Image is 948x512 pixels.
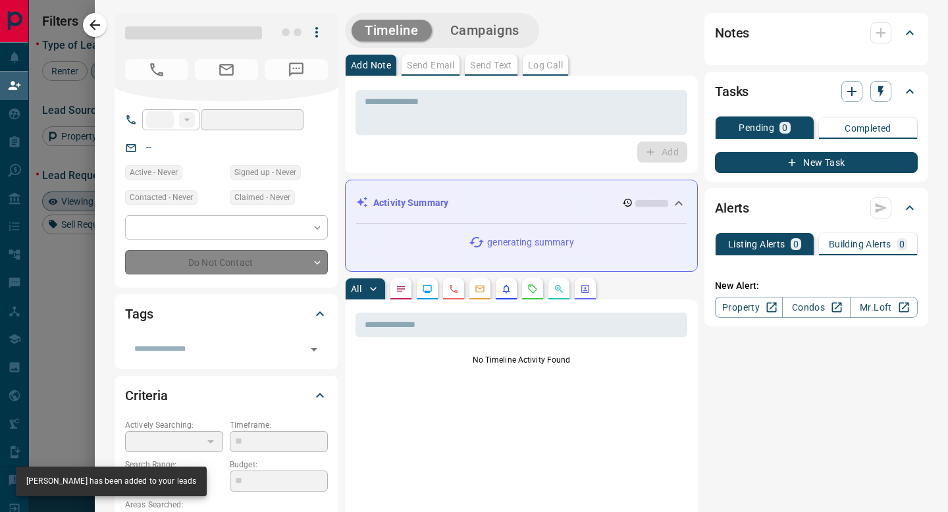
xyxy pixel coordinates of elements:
[195,59,258,80] span: No Email
[265,59,328,80] span: No Number
[829,240,891,249] p: Building Alerts
[125,419,223,431] p: Actively Searching:
[125,380,328,411] div: Criteria
[373,196,448,210] p: Activity Summary
[527,284,538,294] svg: Requests
[715,279,918,293] p: New Alert:
[26,471,196,492] div: [PERSON_NAME] has been added to your leads
[234,191,290,204] span: Claimed - Never
[899,240,905,249] p: 0
[728,240,785,249] p: Listing Alerts
[715,297,783,318] a: Property
[715,22,749,43] h2: Notes
[782,297,850,318] a: Condos
[125,298,328,330] div: Tags
[487,236,573,249] p: generating summary
[715,76,918,107] div: Tasks
[125,385,168,406] h2: Criteria
[234,166,296,179] span: Signed up - Never
[715,17,918,49] div: Notes
[230,459,328,471] p: Budget:
[715,81,749,102] h2: Tasks
[715,152,918,173] button: New Task
[125,459,223,471] p: Search Range:
[739,123,774,132] p: Pending
[351,284,361,294] p: All
[130,191,193,204] span: Contacted - Never
[355,354,687,366] p: No Timeline Activity Found
[501,284,512,294] svg: Listing Alerts
[715,192,918,224] div: Alerts
[845,124,891,133] p: Completed
[125,250,328,274] div: Do Not Contact
[437,20,533,41] button: Campaigns
[125,59,188,80] span: No Number
[125,499,328,511] p: Areas Searched:
[125,303,153,324] h2: Tags
[793,240,799,249] p: 0
[130,166,178,179] span: Active - Never
[422,284,433,294] svg: Lead Browsing Activity
[356,191,687,215] div: Activity Summary
[475,284,485,294] svg: Emails
[230,419,328,431] p: Timeframe:
[580,284,591,294] svg: Agent Actions
[146,142,151,153] a: --
[352,20,432,41] button: Timeline
[448,284,459,294] svg: Calls
[715,197,749,218] h2: Alerts
[782,123,787,132] p: 0
[351,61,391,70] p: Add Note
[554,284,564,294] svg: Opportunities
[305,340,323,359] button: Open
[396,284,406,294] svg: Notes
[850,297,918,318] a: Mr.Loft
